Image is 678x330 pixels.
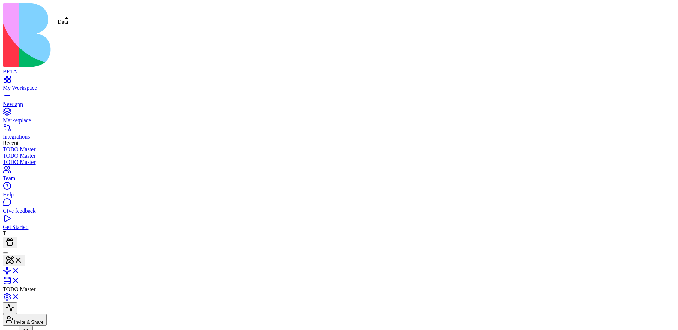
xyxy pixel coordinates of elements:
div: Integrations [3,134,675,140]
a: My Workspace [3,78,675,91]
div: Marketplace [3,117,675,124]
div: Give feedback [3,208,675,214]
img: logo [3,3,287,67]
span: Recent [3,140,18,146]
a: TODO Master [3,146,675,153]
a: Team [3,169,675,182]
a: Get Started [3,218,675,230]
span: TODO Master [3,286,36,292]
a: Help [3,185,675,198]
div: New app [3,101,675,107]
div: Help [3,191,675,198]
div: BETA [3,69,675,75]
div: Team [3,175,675,182]
div: My Workspace [3,85,675,91]
a: New app [3,95,675,107]
a: TODO Master [3,153,675,159]
div: Get Started [3,224,675,230]
span: T [3,230,6,236]
a: Give feedback [3,201,675,214]
a: BETA [3,62,675,75]
a: TODO Master [3,159,675,165]
a: Integrations [3,127,675,140]
button: Invite & Share [3,314,47,326]
div: Data [58,19,68,25]
a: Marketplace [3,111,675,124]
